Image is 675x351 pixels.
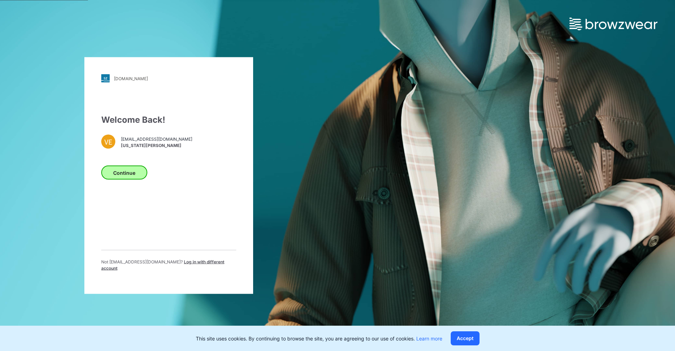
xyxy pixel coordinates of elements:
[101,135,115,149] div: VE
[570,18,657,30] img: browzwear-logo.e42bd6dac1945053ebaf764b6aa21510.svg
[451,331,480,345] button: Accept
[101,166,147,180] button: Continue
[196,335,442,342] p: This site uses cookies. By continuing to browse the site, you are agreeing to our use of cookies.
[101,74,110,83] img: stylezone-logo.562084cfcfab977791bfbf7441f1a819.svg
[101,74,236,83] a: [DOMAIN_NAME]
[416,336,442,342] a: Learn more
[101,259,236,272] p: Not [EMAIL_ADDRESS][DOMAIN_NAME] ?
[114,76,148,81] div: [DOMAIN_NAME]
[101,114,236,126] div: Welcome Back!
[121,136,192,142] span: [EMAIL_ADDRESS][DOMAIN_NAME]
[121,142,192,148] span: [US_STATE][PERSON_NAME]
